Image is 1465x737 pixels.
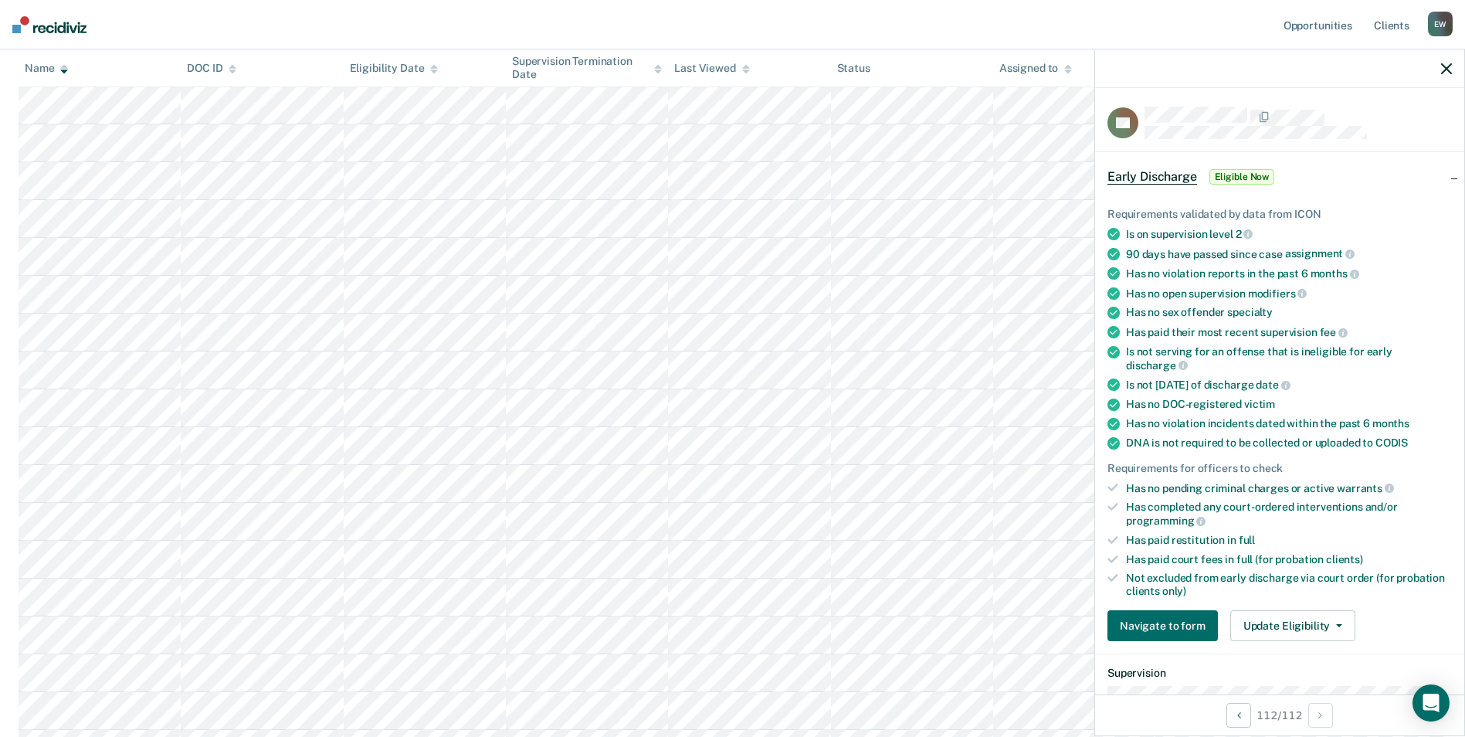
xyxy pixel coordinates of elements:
[1239,534,1255,546] span: full
[1311,267,1359,280] span: months
[1126,325,1452,339] div: Has paid their most recent supervision
[1107,462,1452,475] div: Requirements for officers to check
[1372,417,1409,430] span: months
[1126,398,1452,411] div: Has no DOC-registered
[1126,306,1452,319] div: Has no sex offender
[1244,398,1275,410] span: victim
[1107,610,1218,641] button: Navigate to form
[1308,703,1333,728] button: Next Opportunity
[512,55,662,81] div: Supervision Termination Date
[1126,247,1452,261] div: 90 days have passed since case
[1107,610,1224,641] a: Navigate to form
[1126,553,1452,566] div: Has paid court fees in full (for probation
[1226,703,1251,728] button: Previous Opportunity
[1107,667,1452,680] dt: Supervision
[1428,12,1453,36] div: E W
[837,62,870,75] div: Status
[674,62,749,75] div: Last Viewed
[25,62,68,75] div: Name
[1162,585,1186,597] span: only)
[1095,152,1464,202] div: Early DischargeEligible Now
[1126,515,1206,527] span: programming
[1126,378,1452,392] div: Is not [DATE] of discharge
[1126,359,1188,372] span: discharge
[1126,572,1452,598] div: Not excluded from early discharge via court order (for probation clients
[999,62,1072,75] div: Assigned to
[1256,379,1290,391] span: date
[1126,481,1452,495] div: Has no pending criminal charges or active
[1126,345,1452,372] div: Is not serving for an offense that is ineligible for early
[1107,208,1452,221] div: Requirements validated by data from ICON
[1126,267,1452,280] div: Has no violation reports in the past 6
[1320,326,1348,338] span: fee
[1248,287,1307,300] span: modifiers
[1326,553,1363,565] span: clients)
[1230,610,1355,641] button: Update Eligibility
[1236,228,1253,240] span: 2
[1337,482,1394,494] span: warrants
[350,62,439,75] div: Eligibility Date
[1126,227,1452,241] div: Is on supervision level
[12,16,86,33] img: Recidiviz
[1126,501,1452,527] div: Has completed any court-ordered interventions and/or
[1375,436,1408,449] span: CODIS
[1227,306,1273,318] span: specialty
[1126,534,1452,547] div: Has paid restitution in
[1095,695,1464,735] div: 112 / 112
[187,62,236,75] div: DOC ID
[1285,247,1355,260] span: assignment
[1412,684,1450,722] div: Open Intercom Messenger
[1209,169,1275,185] span: Eligible Now
[1107,169,1197,185] span: Early Discharge
[1126,436,1452,450] div: DNA is not required to be collected or uploaded to
[1126,417,1452,430] div: Has no violation incidents dated within the past 6
[1126,287,1452,301] div: Has no open supervision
